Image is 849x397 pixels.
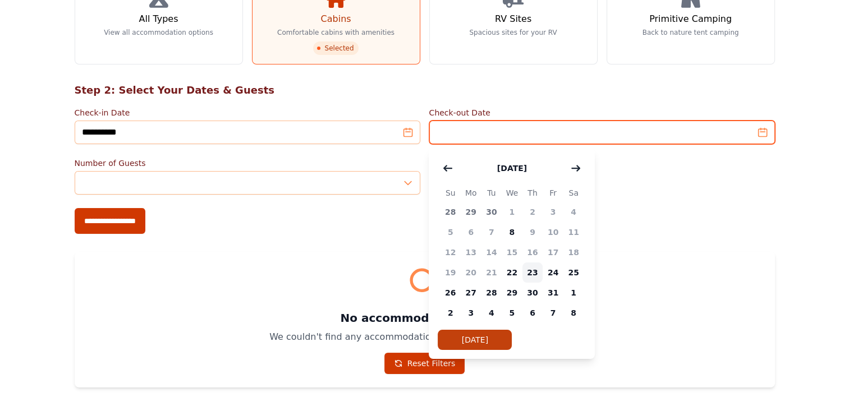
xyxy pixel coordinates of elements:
[438,330,512,350] button: [DATE]
[440,262,461,283] span: 19
[75,107,420,118] label: Check-in Date
[543,283,563,303] span: 31
[277,28,394,37] p: Comfortable cabins with amenities
[522,283,543,303] span: 30
[481,283,502,303] span: 28
[88,330,761,344] p: We couldn't find any accommodations matching your search criteria.
[502,202,522,222] span: 1
[563,222,584,242] span: 11
[75,158,420,169] label: Number of Guests
[481,202,502,222] span: 30
[461,283,481,303] span: 27
[440,186,461,200] span: Su
[502,242,522,262] span: 15
[481,186,502,200] span: Tu
[543,242,563,262] span: 17
[481,222,502,242] span: 7
[643,28,739,37] p: Back to nature tent camping
[313,41,358,55] span: Selected
[481,303,502,323] span: 4
[481,262,502,283] span: 21
[563,262,584,283] span: 25
[429,107,775,118] label: Check-out Date
[522,262,543,283] span: 23
[543,202,563,222] span: 3
[522,202,543,222] span: 2
[563,202,584,222] span: 4
[384,353,465,374] a: Reset Filters
[461,202,481,222] span: 29
[502,186,522,200] span: We
[522,186,543,200] span: Th
[543,186,563,200] span: Fr
[440,303,461,323] span: 2
[461,186,481,200] span: Mo
[469,28,557,37] p: Spacious sites for your RV
[461,303,481,323] span: 3
[502,222,522,242] span: 8
[502,262,522,283] span: 22
[481,242,502,262] span: 14
[461,262,481,283] span: 20
[104,28,213,37] p: View all accommodation options
[563,242,584,262] span: 18
[88,310,761,326] h3: No accommodations found
[502,283,522,303] span: 29
[543,262,563,283] span: 24
[75,82,775,98] h2: Step 2: Select Your Dates & Guests
[522,303,543,323] span: 6
[440,202,461,222] span: 28
[543,303,563,323] span: 7
[502,303,522,323] span: 5
[461,222,481,242] span: 6
[649,12,732,26] h3: Primitive Camping
[461,242,481,262] span: 13
[139,12,178,26] h3: All Types
[563,186,584,200] span: Sa
[486,157,538,179] button: [DATE]
[440,222,461,242] span: 5
[320,12,351,26] h3: Cabins
[563,303,584,323] span: 8
[440,242,461,262] span: 12
[543,222,563,242] span: 10
[440,283,461,303] span: 26
[563,283,584,303] span: 1
[522,242,543,262] span: 16
[522,222,543,242] span: 9
[495,12,531,26] h3: RV Sites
